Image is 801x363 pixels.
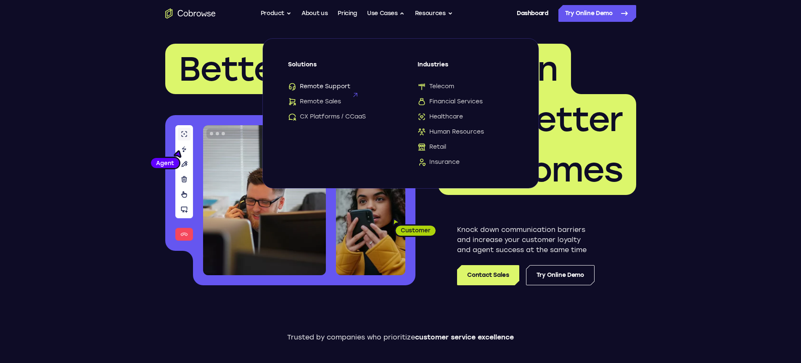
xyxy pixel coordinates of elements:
[367,5,405,22] button: Use Cases
[418,158,426,166] img: Insurance
[418,113,463,121] span: Healthcare
[338,5,357,22] a: Pricing
[418,97,483,106] span: Financial Services
[418,113,426,121] img: Healthcare
[203,125,326,275] img: A customer support agent talking on the phone
[418,128,426,136] img: Human Resources
[418,128,513,136] a: Human ResourcesHuman Resources
[288,82,296,91] img: Remote Support
[418,158,513,166] a: InsuranceInsurance
[165,8,216,18] a: Go to the home page
[288,97,384,106] a: Remote SalesRemote Sales
[415,5,453,22] button: Resources
[288,113,296,121] img: CX Platforms / CCaaS
[288,82,384,91] a: Remote SupportRemote Support
[288,113,366,121] span: CX Platforms / CCaaS
[418,113,513,121] a: HealthcareHealthcare
[418,82,454,91] span: Telecom
[418,97,426,106] img: Financial Services
[261,5,292,22] button: Product
[301,5,328,22] a: About us
[288,97,296,106] img: Remote Sales
[179,49,558,89] span: Better communication
[415,333,514,341] span: customer service excellence
[288,60,384,76] span: Solutions
[288,97,341,106] span: Remote Sales
[418,82,513,91] a: TelecomTelecom
[418,82,426,91] img: Telecom
[418,143,513,151] a: RetailRetail
[418,143,426,151] img: Retail
[457,265,519,285] a: Contact Sales
[418,60,513,76] span: Industries
[418,128,484,136] span: Human Resources
[288,82,350,91] span: Remote Support
[418,97,513,106] a: Financial ServicesFinancial Services
[526,265,595,285] a: Try Online Demo
[517,5,548,22] a: Dashboard
[418,158,460,166] span: Insurance
[336,176,405,275] img: A customer holding their phone
[288,113,384,121] a: CX Platforms / CCaaSCX Platforms / CCaaS
[418,143,446,151] span: Retail
[558,5,636,22] a: Try Online Demo
[457,225,595,255] p: Knock down communication barriers and increase your customer loyalty and agent success at the sam...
